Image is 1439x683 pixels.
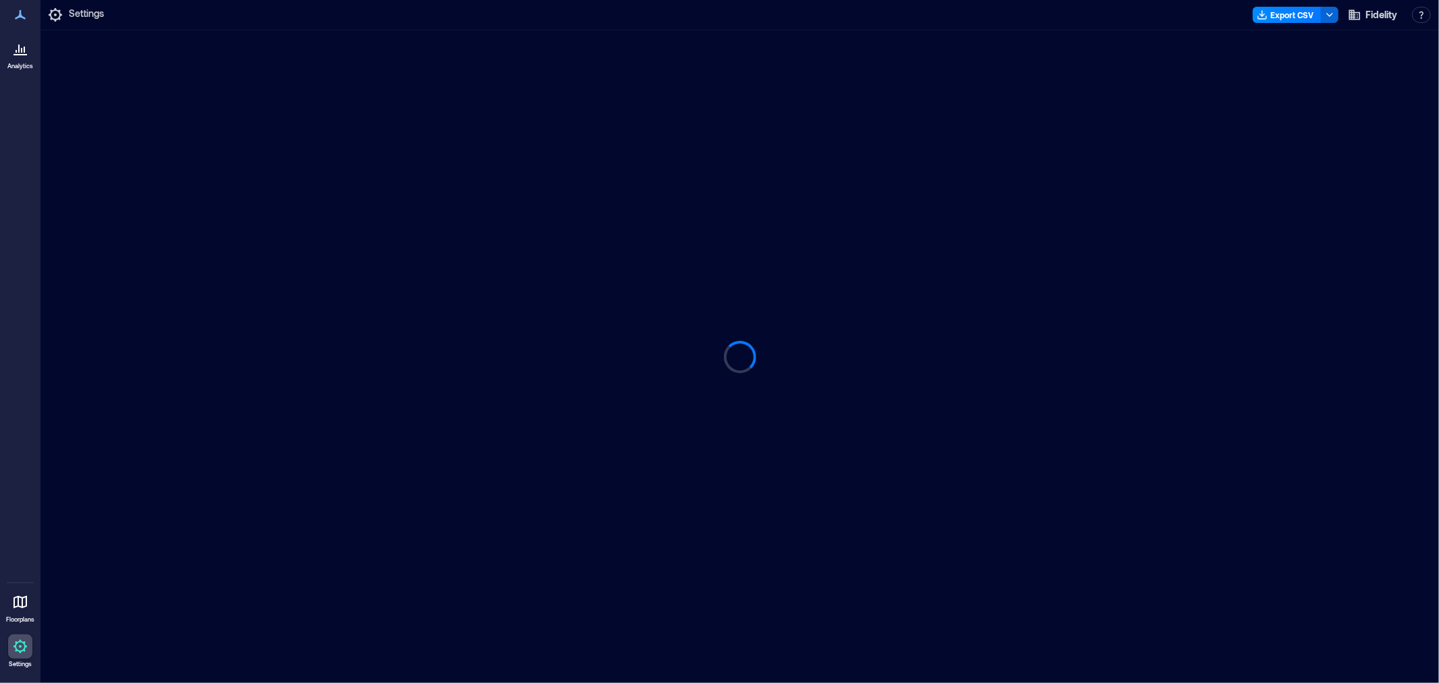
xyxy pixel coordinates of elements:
p: Floorplans [6,616,34,624]
a: Floorplans [2,586,38,628]
p: Settings [9,660,32,668]
span: Fidelity [1365,8,1397,22]
a: Settings [4,630,36,672]
a: Analytics [3,32,37,74]
button: Export CSV [1253,7,1322,23]
p: Analytics [7,62,33,70]
p: Settings [69,7,104,23]
button: Fidelity [1344,4,1401,26]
